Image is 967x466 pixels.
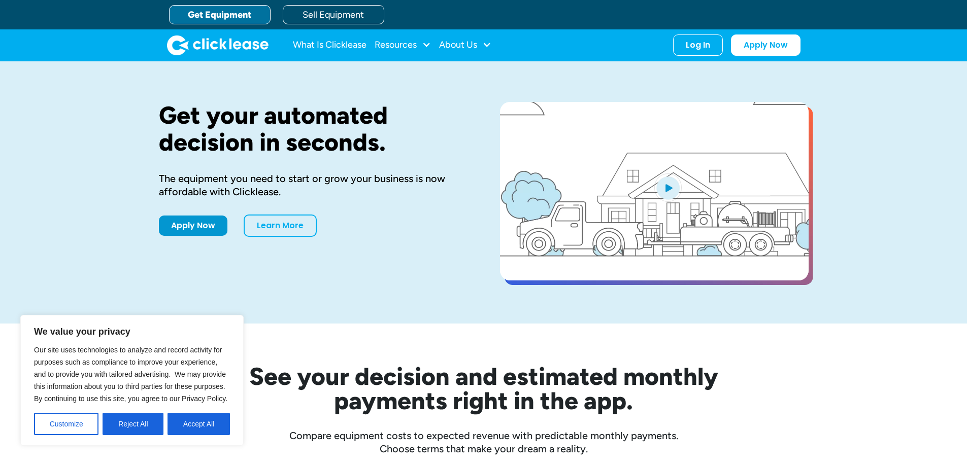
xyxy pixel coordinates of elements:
a: home [167,35,269,55]
div: Resources [375,35,431,55]
div: We value your privacy [20,315,244,446]
a: Apply Now [159,216,227,236]
img: Clicklease logo [167,35,269,55]
div: Log In [686,40,710,50]
a: What Is Clicklease [293,35,366,55]
button: Customize [34,413,98,435]
h2: See your decision and estimated monthly payments right in the app. [199,364,768,413]
img: Blue play button logo on a light blue circular background [654,173,682,202]
a: Sell Equipment [283,5,384,24]
div: The equipment you need to start or grow your business is now affordable with Clicklease. [159,172,468,198]
span: Our site uses technologies to analyze and record activity for purposes such as compliance to impr... [34,346,227,403]
div: Compare equipment costs to expected revenue with predictable monthly payments. Choose terms that ... [159,429,809,455]
a: Learn More [244,214,317,237]
a: Apply Now [731,34,801,56]
a: Get Equipment [169,5,271,24]
button: Accept All [168,413,230,435]
h1: Get your automated decision in seconds. [159,102,468,156]
div: About Us [439,35,491,55]
button: Reject All [103,413,163,435]
p: We value your privacy [34,326,230,338]
a: open lightbox [500,102,809,280]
